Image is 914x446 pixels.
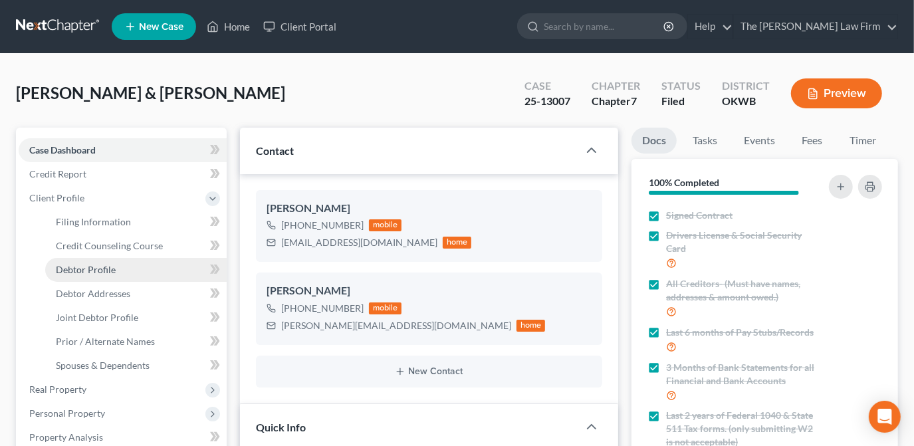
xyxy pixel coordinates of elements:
span: Personal Property [29,407,105,419]
div: Filed [661,94,701,109]
a: Help [688,15,733,39]
div: [EMAIL_ADDRESS][DOMAIN_NAME] [281,236,437,249]
div: home [443,237,472,249]
span: Prior / Alternate Names [56,336,155,347]
span: Client Profile [29,192,84,203]
span: Joint Debtor Profile [56,312,138,323]
span: Quick Info [256,421,306,433]
span: Case Dashboard [29,144,96,156]
span: All Creditors- (Must have names, addresses & amount owed.) [666,277,820,304]
input: Search by name... [544,14,665,39]
div: [PERSON_NAME] [267,201,592,217]
div: [PHONE_NUMBER] [281,302,364,315]
a: Spouses & Dependents [45,354,227,378]
span: Debtor Addresses [56,288,130,299]
div: Chapter [592,78,640,94]
div: Chapter [592,94,640,109]
div: [PERSON_NAME][EMAIL_ADDRESS][DOMAIN_NAME] [281,319,511,332]
span: 7 [631,94,637,107]
span: New Case [139,22,183,32]
div: District [722,78,770,94]
button: Preview [791,78,882,108]
a: The [PERSON_NAME] Law Firm [734,15,897,39]
span: Credit Report [29,168,86,179]
div: [PHONE_NUMBER] [281,219,364,232]
div: 25-13007 [524,94,570,109]
div: home [516,320,546,332]
div: Status [661,78,701,94]
span: Real Property [29,384,86,395]
span: Signed Contract [666,209,733,222]
a: Case Dashboard [19,138,227,162]
div: Open Intercom Messenger [869,401,901,433]
div: Case [524,78,570,94]
span: 3 Months of Bank Statements for all Financial and Bank Accounts [666,361,820,388]
span: Debtor Profile [56,264,116,275]
span: Spouses & Dependents [56,360,150,371]
a: Credit Counseling Course [45,234,227,258]
span: Property Analysis [29,431,103,443]
a: Joint Debtor Profile [45,306,227,330]
a: Credit Report [19,162,227,186]
span: Filing Information [56,216,131,227]
span: Drivers License & Social Security Card [666,229,820,255]
strong: 100% Completed [649,177,719,188]
div: mobile [369,302,402,314]
a: Debtor Addresses [45,282,227,306]
a: Events [733,128,786,154]
a: Fees [791,128,834,154]
a: Filing Information [45,210,227,234]
a: Client Portal [257,15,343,39]
a: Docs [631,128,677,154]
div: [PERSON_NAME] [267,283,592,299]
a: Tasks [682,128,728,154]
button: New Contact [267,366,592,377]
a: Prior / Alternate Names [45,330,227,354]
a: Debtor Profile [45,258,227,282]
span: Contact [256,144,294,157]
span: Credit Counseling Course [56,240,163,251]
a: Home [200,15,257,39]
a: Timer [839,128,887,154]
div: OKWB [722,94,770,109]
span: [PERSON_NAME] & [PERSON_NAME] [16,83,285,102]
span: Last 6 months of Pay Stubs/Records [666,326,814,339]
div: mobile [369,219,402,231]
